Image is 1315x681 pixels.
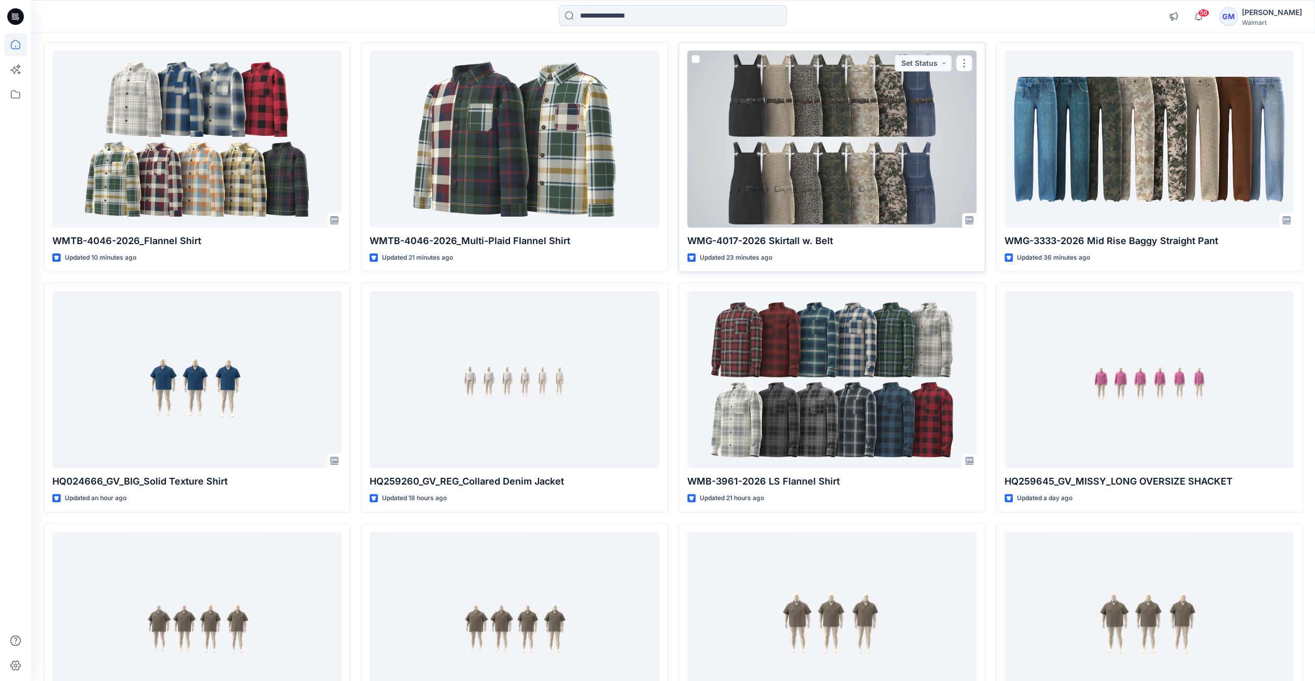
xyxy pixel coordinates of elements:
[382,252,453,263] p: Updated 21 minutes ago
[65,252,136,263] p: Updated 10 minutes ago
[370,291,659,468] a: HQ259260_GV_REG_Collared Denim Jacket
[1005,51,1294,228] a: WMG-3333-2026 Mid Rise Baggy Straight Pant
[687,51,977,228] a: WMG-4017-2026 Skirtall w. Belt
[370,51,659,228] a: WMTB-4046-2026_Multi-Plaid Flannel Shirt
[52,474,342,489] p: HQ024666_GV_BIG_Solid Texture Shirt
[1198,9,1209,17] span: 56
[1242,19,1302,26] div: Walmart
[700,252,772,263] p: Updated 23 minutes ago
[52,291,342,468] a: HQ024666_GV_BIG_Solid Texture Shirt
[1017,493,1072,504] p: Updated a day ago
[1017,252,1090,263] p: Updated 36 minutes ago
[370,474,659,489] p: HQ259260_GV_REG_Collared Denim Jacket
[687,234,977,248] p: WMG-4017-2026 Skirtall w. Belt
[1219,7,1238,26] div: GM
[687,291,977,468] a: WMB-3961-2026 LS Flannel Shirt
[700,493,764,504] p: Updated 21 hours ago
[52,234,342,248] p: WMTB-4046-2026_Flannel Shirt
[1005,291,1294,468] a: HQ259645_GV_MISSY_LONG OVERSIZE SHACKET
[52,51,342,228] a: WMTB-4046-2026_Flannel Shirt
[1005,474,1294,489] p: HQ259645_GV_MISSY_LONG OVERSIZE SHACKET
[687,474,977,489] p: WMB-3961-2026 LS Flannel Shirt
[65,493,126,504] p: Updated an hour ago
[1242,6,1302,19] div: [PERSON_NAME]
[1005,234,1294,248] p: WMG-3333-2026 Mid Rise Baggy Straight Pant
[370,234,659,248] p: WMTB-4046-2026_Multi-Plaid Flannel Shirt
[382,493,447,504] p: Updated 18 hours ago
